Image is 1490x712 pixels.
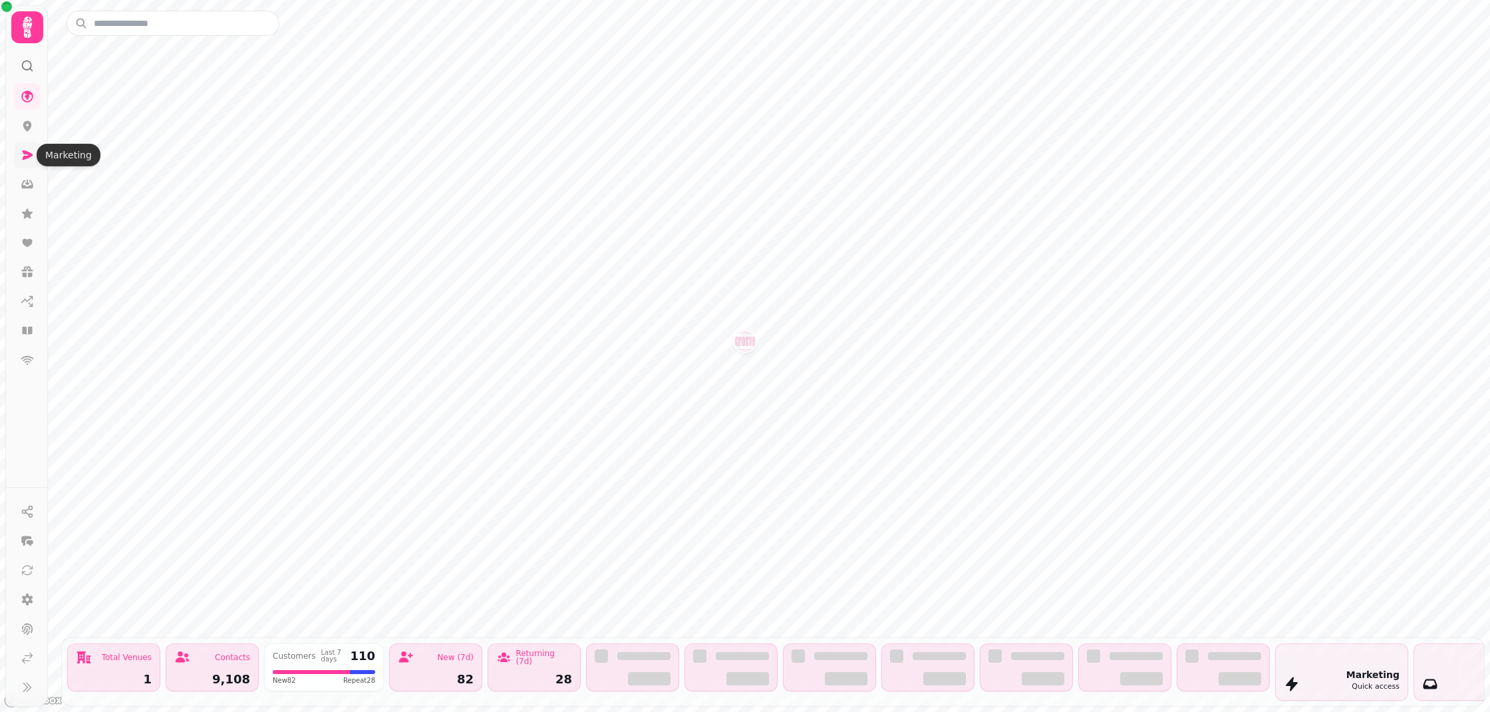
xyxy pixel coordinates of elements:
div: 110 [350,650,375,662]
span: Repeat 28 [343,675,375,685]
button: MarketingQuick access [1275,643,1408,701]
div: 9,108 [174,673,250,685]
div: Marketing [37,144,100,166]
div: Map marker [734,331,756,356]
div: New (7d) [437,653,474,661]
div: Total Venues [102,653,152,661]
div: 82 [398,673,474,685]
div: Returning (7d) [516,649,572,665]
div: Last 7 days [321,649,345,663]
div: Marketing [1346,668,1400,681]
button: The Grosvenor [734,331,756,352]
span: New 82 [273,675,296,685]
div: 1 [76,673,152,685]
div: 28 [496,673,572,685]
div: Contacts [215,653,250,661]
div: Quick access [1346,681,1400,693]
a: Mapbox logo [4,693,63,708]
div: Customers [273,652,316,660]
